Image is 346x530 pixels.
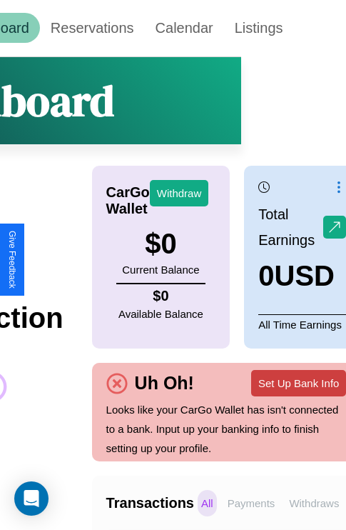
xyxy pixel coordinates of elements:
[251,370,346,396] button: Set Up Bank Info
[198,490,217,516] p: All
[258,314,346,334] p: All Time Earnings
[128,373,201,394] h4: Uh Oh!
[106,495,194,511] h4: Transactions
[224,490,279,516] p: Payments
[118,304,203,324] p: Available Balance
[258,201,323,253] p: Total Earnings
[40,13,145,43] a: Reservations
[150,180,209,206] button: Withdraw
[118,288,203,304] h4: $ 0
[122,260,199,279] p: Current Balance
[224,13,294,43] a: Listings
[14,481,49,516] div: Open Intercom Messenger
[145,13,224,43] a: Calendar
[7,231,17,289] div: Give Feedback
[285,490,342,516] p: Withdraws
[122,228,199,260] h3: $ 0
[258,260,346,292] h3: 0 USD
[106,184,150,217] h4: CarGo Wallet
